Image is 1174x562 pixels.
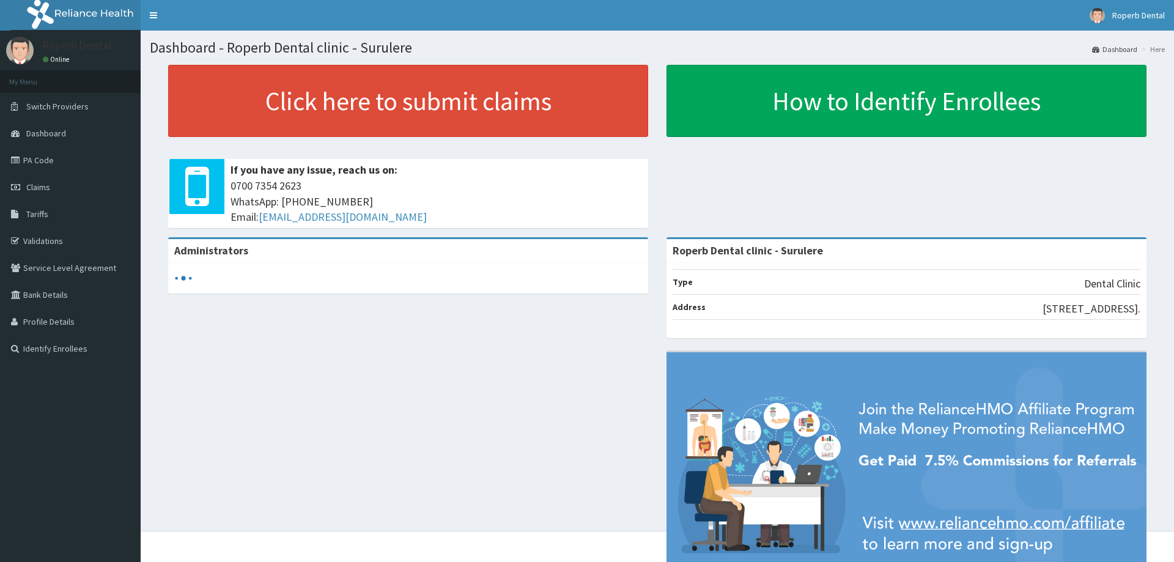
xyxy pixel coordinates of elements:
[1084,276,1140,292] p: Dental Clinic
[673,301,706,312] b: Address
[6,37,34,64] img: User Image
[26,101,89,112] span: Switch Providers
[168,65,648,137] a: Click here to submit claims
[26,209,48,220] span: Tariffs
[666,65,1146,137] a: How to Identify Enrollees
[1043,301,1140,317] p: [STREET_ADDRESS].
[231,163,397,177] b: If you have any issue, reach us on:
[259,210,427,224] a: [EMAIL_ADDRESS][DOMAIN_NAME]
[174,243,248,257] b: Administrators
[1090,8,1105,23] img: User Image
[1092,44,1137,54] a: Dashboard
[174,269,193,287] svg: audio-loading
[150,40,1165,56] h1: Dashboard - Roperb Dental clinic - Surulere
[26,182,50,193] span: Claims
[673,243,823,257] strong: Roperb Dental clinic - Surulere
[673,276,693,287] b: Type
[43,55,72,64] a: Online
[231,178,642,225] span: 0700 7354 2623 WhatsApp: [PHONE_NUMBER] Email:
[1112,10,1165,21] span: Roperb Dental
[26,128,66,139] span: Dashboard
[1139,44,1165,54] li: Here
[43,40,112,51] p: Roperb Dental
